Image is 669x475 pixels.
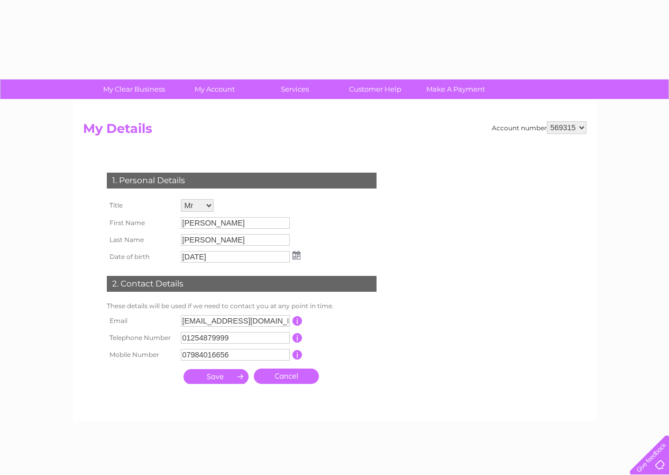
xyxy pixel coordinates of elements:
[107,276,377,292] div: 2. Contact Details
[292,251,300,259] img: ...
[104,231,178,248] th: Last Name
[104,346,178,363] th: Mobile Number
[251,79,338,99] a: Services
[184,369,249,384] input: Submit
[104,214,178,231] th: First Name
[104,196,178,214] th: Title
[104,312,178,329] th: Email
[171,79,258,99] a: My Account
[412,79,499,99] a: Make A Payment
[83,121,586,141] h2: My Details
[292,350,303,360] input: Information
[332,79,419,99] a: Customer Help
[292,316,303,326] input: Information
[104,248,178,265] th: Date of birth
[104,329,178,346] th: Telephone Number
[492,121,586,134] div: Account number
[107,173,377,189] div: 1. Personal Details
[254,369,319,384] a: Cancel
[104,300,379,312] td: These details will be used if we need to contact you at any point in time.
[292,333,303,343] input: Information
[90,79,178,99] a: My Clear Business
